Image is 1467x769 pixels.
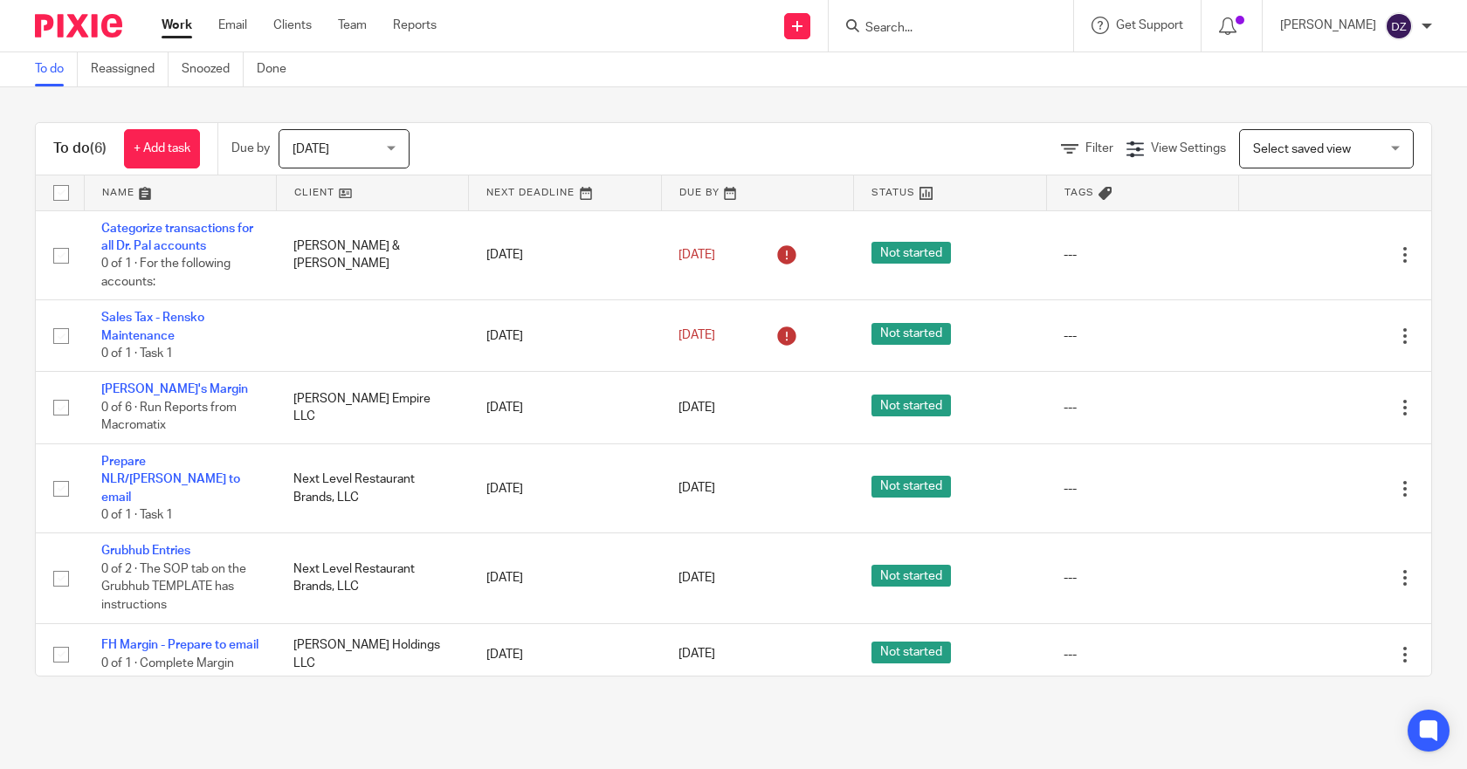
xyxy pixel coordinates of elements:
[469,372,661,443] td: [DATE]
[35,14,122,38] img: Pixie
[393,17,437,34] a: Reports
[273,17,312,34] a: Clients
[1064,188,1094,197] span: Tags
[469,300,661,372] td: [DATE]
[1151,142,1226,154] span: View Settings
[101,509,173,521] span: 0 of 1 · Task 1
[91,52,169,86] a: Reassigned
[276,372,468,443] td: [PERSON_NAME] Empire LLC
[124,129,200,168] a: + Add task
[101,657,234,669] span: 0 of 1 · Complete Margin
[1064,480,1221,498] div: ---
[678,483,715,495] span: [DATE]
[1280,17,1376,34] p: [PERSON_NAME]
[276,210,468,300] td: [PERSON_NAME] & [PERSON_NAME]
[101,312,204,341] a: Sales Tax - Rensko Maintenance
[101,563,246,611] span: 0 of 2 · The SOP tab on the Grubhub TEMPLATE has instructions
[1085,142,1113,154] span: Filter
[338,17,367,34] a: Team
[276,623,468,685] td: [PERSON_NAME] Holdings LLC
[871,642,951,663] span: Not started
[53,140,107,158] h1: To do
[101,456,240,504] a: Prepare NLR/[PERSON_NAME] to email
[101,545,190,557] a: Grubhub Entries
[101,347,173,360] span: 0 of 1 · Task 1
[469,443,661,533] td: [DATE]
[35,52,78,86] a: To do
[871,242,951,264] span: Not started
[90,141,107,155] span: (6)
[101,257,231,288] span: 0 of 1 · For the following accounts:
[1064,646,1221,663] div: ---
[871,476,951,498] span: Not started
[469,533,661,623] td: [DATE]
[1064,399,1221,416] div: ---
[678,402,715,414] span: [DATE]
[182,52,244,86] a: Snoozed
[101,402,237,432] span: 0 of 6 · Run Reports from Macromatix
[1116,19,1183,31] span: Get Support
[678,572,715,584] span: [DATE]
[101,639,258,651] a: FH Margin - Prepare to email
[469,210,661,300] td: [DATE]
[469,623,661,685] td: [DATE]
[678,249,715,261] span: [DATE]
[1064,246,1221,264] div: ---
[1064,327,1221,345] div: ---
[276,443,468,533] td: Next Level Restaurant Brands, LLC
[864,21,1021,37] input: Search
[293,143,329,155] span: [DATE]
[871,395,951,416] span: Not started
[871,323,951,345] span: Not started
[218,17,247,34] a: Email
[1385,12,1413,40] img: svg%3E
[678,330,715,342] span: [DATE]
[101,223,253,252] a: Categorize transactions for all Dr. Pal accounts
[678,649,715,661] span: [DATE]
[257,52,300,86] a: Done
[276,533,468,623] td: Next Level Restaurant Brands, LLC
[231,140,270,157] p: Due by
[1253,143,1351,155] span: Select saved view
[162,17,192,34] a: Work
[871,565,951,587] span: Not started
[1064,569,1221,587] div: ---
[101,383,248,395] a: [PERSON_NAME]'s Margin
